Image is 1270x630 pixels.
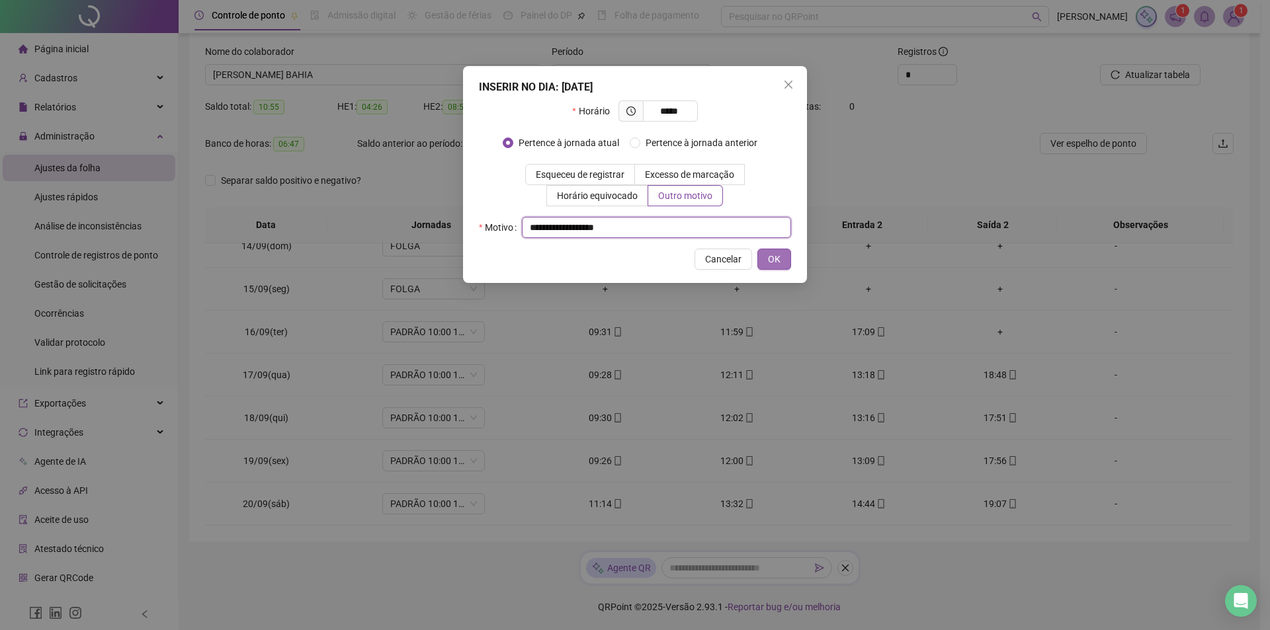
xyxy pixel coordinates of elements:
[705,252,741,266] span: Cancelar
[626,106,636,116] span: clock-circle
[536,169,624,180] span: Esqueceu de registrar
[1225,585,1257,617] div: Open Intercom Messenger
[695,249,752,270] button: Cancelar
[783,79,794,90] span: close
[768,252,781,266] span: OK
[479,217,522,238] label: Motivo
[513,136,624,150] span: Pertence à jornada atual
[572,100,618,122] label: Horário
[557,190,638,201] span: Horário equivocado
[645,169,734,180] span: Excesso de marcação
[479,79,791,95] div: INSERIR NO DIA : [DATE]
[658,190,712,201] span: Outro motivo
[640,136,763,150] span: Pertence à jornada anterior
[757,249,791,270] button: OK
[778,74,799,95] button: Close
